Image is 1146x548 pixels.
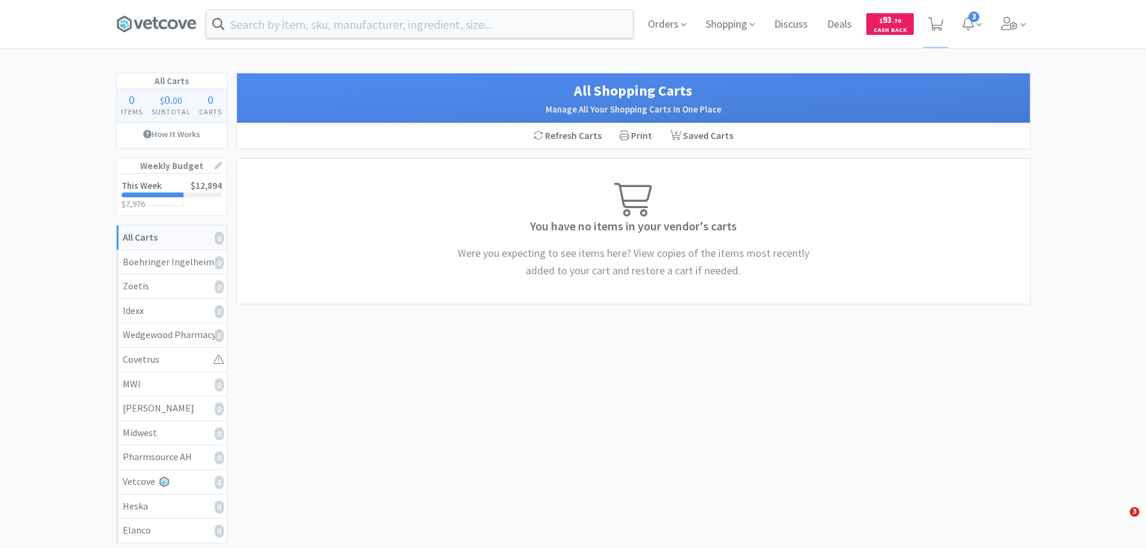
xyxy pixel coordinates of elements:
[117,348,227,372] a: Covetrus
[122,181,162,190] h2: This Week
[866,8,914,40] a: $93.70Cash Back
[822,19,857,30] a: Deals
[117,421,227,446] a: Midwest0
[206,10,633,38] input: Search by item, sku, manufacturer, ingredient, size...
[117,396,227,421] a: [PERSON_NAME]0
[122,199,145,209] span: $7,976
[147,106,195,117] h4: Subtotal
[249,79,1018,102] h1: All Shopping Carts
[892,17,901,25] span: . 70
[123,352,221,368] div: Covetrus
[123,474,221,490] div: Vetcove
[243,217,1024,236] h3: You have no items in your vendor's carts
[215,427,224,440] i: 0
[123,279,221,294] div: Zoetis
[117,123,227,146] a: How It Works
[215,476,224,489] i: 0
[215,256,224,269] i: 0
[873,27,907,35] span: Cash Back
[123,425,221,441] div: Midwest
[880,17,883,25] span: $
[123,523,221,538] div: Elanco
[117,73,227,89] h1: All Carts
[117,226,227,250] a: All Carts0
[661,123,742,149] a: Saved Carts
[117,158,227,174] h1: Weekly Budget
[117,519,227,543] a: Elanco0
[1130,507,1139,517] span: 3
[453,245,814,280] h4: Were you expecting to see items here? View copies of the items most recently added to your cart a...
[117,106,147,117] h4: Items
[215,329,224,342] i: 0
[1105,507,1134,536] iframe: Intercom live chat
[123,377,221,392] div: MWI
[249,102,1018,117] h2: Manage All Your Shopping Carts In One Place
[147,94,195,106] div: .
[215,305,224,318] i: 0
[123,327,221,343] div: Wedgewood Pharmacy
[117,445,227,470] a: Pharmsource AH0
[117,274,227,299] a: Zoetis0
[123,401,221,416] div: [PERSON_NAME]
[164,92,170,107] span: 0
[215,232,224,245] i: 0
[191,180,222,191] span: $12,894
[525,123,611,149] div: Refresh Carts
[117,470,227,494] a: Vetcove0
[123,254,221,270] div: Boehringer Ingelheim
[123,449,221,465] div: Pharmsource AH
[215,451,224,464] i: 0
[117,494,227,519] a: Heska0
[215,402,224,416] i: 0
[117,323,227,348] a: Wedgewood Pharmacy0
[195,106,227,117] h4: Carts
[215,525,224,538] i: 0
[769,19,813,30] a: Discuss
[208,92,214,107] span: 0
[215,378,224,392] i: 0
[129,92,135,107] span: 0
[215,280,224,294] i: 0
[611,123,661,149] div: Print
[173,94,182,106] span: 00
[215,500,224,514] i: 0
[969,11,979,22] span: 3
[123,499,221,514] div: Heska
[117,299,227,324] a: Idexx0
[123,231,158,243] strong: All Carts
[117,250,227,275] a: Boehringer Ingelheim0
[160,94,164,106] span: $
[880,14,901,25] span: 93
[117,372,227,397] a: MWI0
[117,174,227,215] a: This Week$12,894$7,976
[123,303,221,319] div: Idexx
